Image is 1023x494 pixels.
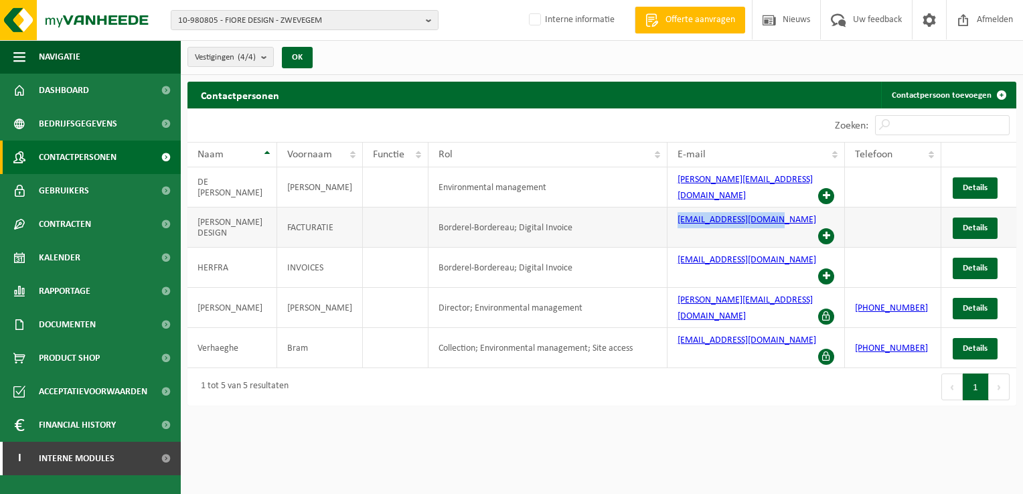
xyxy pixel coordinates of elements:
td: Environmental management [428,167,667,208]
a: Details [953,258,998,279]
span: Acceptatievoorwaarden [39,375,147,408]
count: (4/4) [238,53,256,62]
a: Details [953,218,998,239]
span: Rapportage [39,274,90,308]
a: Details [953,177,998,199]
td: Director; Environmental management [428,288,667,328]
td: Collection; Environmental management; Site access [428,328,667,368]
button: Vestigingen(4/4) [187,47,274,67]
td: [PERSON_NAME] DESIGN [187,208,277,248]
span: Interne modules [39,442,114,475]
span: Offerte aanvragen [662,13,738,27]
td: Bram [277,328,363,368]
span: Contracten [39,208,91,241]
td: Borderel-Bordereau; Digital Invoice [428,248,667,288]
label: Interne informatie [526,10,615,30]
td: FACTURATIE [277,208,363,248]
h2: Contactpersonen [187,82,293,108]
span: Details [963,344,988,353]
td: [PERSON_NAME] [277,167,363,208]
button: Previous [941,374,963,400]
span: Bedrijfsgegevens [39,107,117,141]
span: Product Shop [39,341,100,375]
span: Rol [439,149,453,160]
span: E-mail [678,149,706,160]
span: Details [963,183,988,192]
td: Borderel-Bordereau; Digital Invoice [428,208,667,248]
td: [PERSON_NAME] [187,288,277,328]
button: Next [989,374,1010,400]
td: DE [PERSON_NAME] [187,167,277,208]
span: Functie [373,149,404,160]
span: I [13,442,25,475]
span: Details [963,304,988,313]
td: [PERSON_NAME] [277,288,363,328]
a: [EMAIL_ADDRESS][DOMAIN_NAME] [678,215,816,225]
a: Details [953,338,998,359]
button: 10-980805 - FIORE DESIGN - ZWEVEGEM [171,10,439,30]
td: HERFRA [187,248,277,288]
a: [PHONE_NUMBER] [855,303,928,313]
span: Details [963,264,988,272]
span: Gebruikers [39,174,89,208]
a: Offerte aanvragen [635,7,745,33]
td: INVOICES [277,248,363,288]
span: Vestigingen [195,48,256,68]
a: Contactpersoon toevoegen [881,82,1015,108]
a: [PERSON_NAME][EMAIL_ADDRESS][DOMAIN_NAME] [678,175,813,201]
div: 1 tot 5 van 5 resultaten [194,375,289,399]
a: [PERSON_NAME][EMAIL_ADDRESS][DOMAIN_NAME] [678,295,813,321]
span: Navigatie [39,40,80,74]
a: Details [953,298,998,319]
span: Documenten [39,308,96,341]
span: Details [963,224,988,232]
span: Financial History [39,408,116,442]
button: 1 [963,374,989,400]
a: [PHONE_NUMBER] [855,343,928,353]
span: Naam [198,149,224,160]
button: OK [282,47,313,68]
span: 10-980805 - FIORE DESIGN - ZWEVEGEM [178,11,420,31]
td: Verhaeghe [187,328,277,368]
a: [EMAIL_ADDRESS][DOMAIN_NAME] [678,255,816,265]
span: Voornaam [287,149,332,160]
span: Contactpersonen [39,141,116,174]
span: Dashboard [39,74,89,107]
a: [EMAIL_ADDRESS][DOMAIN_NAME] [678,335,816,345]
label: Zoeken: [835,120,868,131]
span: Telefoon [855,149,892,160]
span: Kalender [39,241,80,274]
